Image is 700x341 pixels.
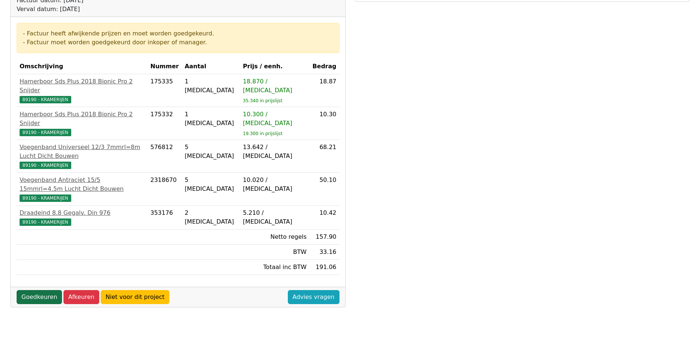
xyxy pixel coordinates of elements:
div: 5 [MEDICAL_DATA] [185,143,237,161]
td: 10.30 [310,107,339,140]
a: Niet voor dit project [101,290,169,304]
sub: 35.340 in prijslijst [243,98,282,103]
div: 5.210 / [MEDICAL_DATA] [243,209,307,226]
div: Voegenband Universeel 12/3 7mmrl=8m Lucht Dicht Bouwen [20,143,145,161]
div: 5 [MEDICAL_DATA] [185,176,237,193]
th: Bedrag [310,59,339,74]
a: Hamerboor Sds Plus 2018 Bionic Pro 2 Snijder89190 - KRAMERIJEN [20,77,145,104]
div: 1 [MEDICAL_DATA] [185,110,237,128]
div: - Factuur heeft afwijkende prijzen en moet worden goedgekeurd. [23,29,333,38]
div: 2 [MEDICAL_DATA] [185,209,237,226]
a: Draadeind 8.8 Gegalv. Din 97689190 - KRAMERIJEN [20,209,145,226]
th: Prijs / eenh. [240,59,310,74]
a: Voegenband Universeel 12/3 7mmrl=8m Lucht Dicht Bouwen89190 - KRAMERIJEN [20,143,145,169]
div: Hamerboor Sds Plus 2018 Bionic Pro 2 Snijder [20,110,145,128]
td: 175335 [148,74,182,107]
a: Afkeuren [63,290,99,304]
th: Nummer [148,59,182,74]
th: Omschrijving [17,59,148,74]
td: 576812 [148,140,182,173]
td: 33.16 [310,245,339,260]
td: 50.10 [310,173,339,206]
sub: 19.300 in prijslijst [243,131,282,136]
span: 89190 - KRAMERIJEN [20,129,71,136]
div: Hamerboor Sds Plus 2018 Bionic Pro 2 Snijder [20,77,145,95]
div: 1 [MEDICAL_DATA] [185,77,237,95]
span: 89190 - KRAMERIJEN [20,96,71,103]
td: 10.42 [310,206,339,230]
td: 353176 [148,206,182,230]
span: 89190 - KRAMERIJEN [20,162,71,169]
a: Goedkeuren [17,290,62,304]
div: 13.642 / [MEDICAL_DATA] [243,143,307,161]
div: Verval datum: [DATE] [17,5,135,14]
td: Netto regels [240,230,310,245]
a: Voegenband Antraciet 15/5 15mmrl=4.5m Lucht Dicht Bouwen89190 - KRAMERIJEN [20,176,145,202]
td: BTW [240,245,310,260]
td: 157.90 [310,230,339,245]
div: Draadeind 8.8 Gegalv. Din 976 [20,209,145,217]
div: 10.020 / [MEDICAL_DATA] [243,176,307,193]
td: 175332 [148,107,182,140]
td: 2318670 [148,173,182,206]
th: Aantal [182,59,240,74]
div: Voegenband Antraciet 15/5 15mmrl=4.5m Lucht Dicht Bouwen [20,176,145,193]
a: Hamerboor Sds Plus 2018 Bionic Pro 2 Snijder89190 - KRAMERIJEN [20,110,145,137]
a: Advies vragen [288,290,339,304]
div: - Factuur moet worden goedgekeurd door inkoper of manager. [23,38,333,47]
span: 89190 - KRAMERIJEN [20,194,71,202]
div: 10.300 / [MEDICAL_DATA] [243,110,307,128]
span: 89190 - KRAMERIJEN [20,218,71,226]
td: Totaal inc BTW [240,260,310,275]
div: 18.870 / [MEDICAL_DATA] [243,77,307,95]
td: 191.06 [310,260,339,275]
td: 68.21 [310,140,339,173]
td: 18.87 [310,74,339,107]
